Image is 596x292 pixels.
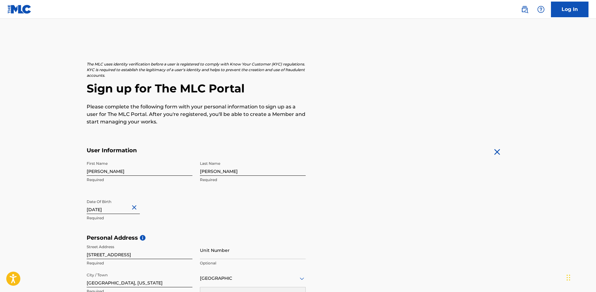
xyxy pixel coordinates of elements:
[200,260,306,266] p: Optional
[87,260,192,266] p: Required
[537,6,545,13] img: help
[200,177,306,183] p: Required
[518,3,531,16] a: Public Search
[535,3,547,16] div: Help
[8,5,32,14] img: MLC Logo
[551,2,588,17] a: Log In
[130,198,140,217] button: Close
[87,177,192,183] p: Required
[87,103,306,126] p: Please complete the following form with your personal information to sign up as a user for The ML...
[140,235,145,241] span: i
[565,262,596,292] iframe: Chat Widget
[87,81,510,96] h2: Sign up for The MLC Portal
[87,147,306,154] h5: User Information
[87,234,510,242] h5: Personal Address
[521,6,528,13] img: search
[87,215,192,221] p: Required
[87,61,306,78] p: The MLC uses identity verification before a user is registered to comply with Know Your Customer ...
[567,268,570,287] div: Drag
[492,147,502,157] img: close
